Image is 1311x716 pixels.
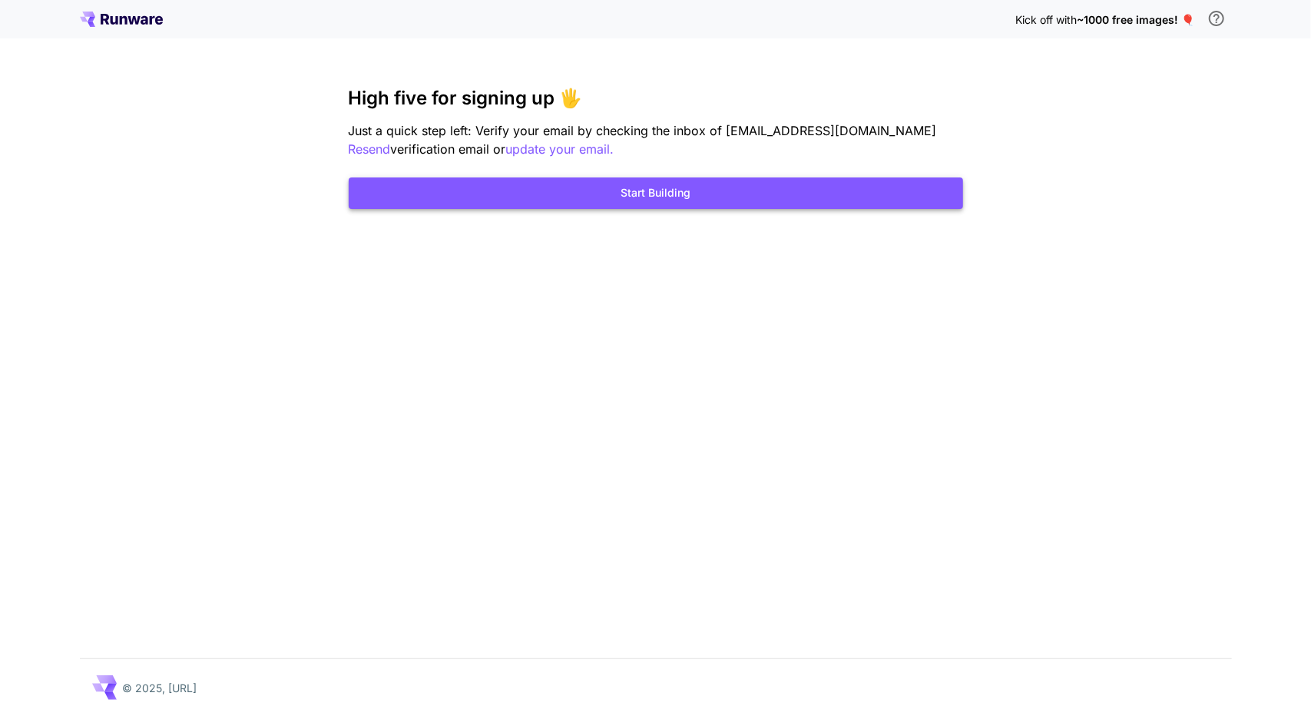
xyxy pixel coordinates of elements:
span: verification email or [391,141,506,157]
span: Kick off with [1016,13,1078,26]
button: update your email. [506,140,614,159]
h3: High five for signing up 🖐️ [349,88,963,109]
button: Start Building [349,177,963,209]
button: Resend [349,140,391,159]
button: In order to qualify for free credit, you need to sign up with a business email address and click ... [1201,3,1232,34]
span: ~1000 free images! 🎈 [1078,13,1195,26]
p: © 2025, [URL] [123,680,197,696]
span: Just a quick step left: Verify your email by checking the inbox of [EMAIL_ADDRESS][DOMAIN_NAME] [349,123,937,138]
